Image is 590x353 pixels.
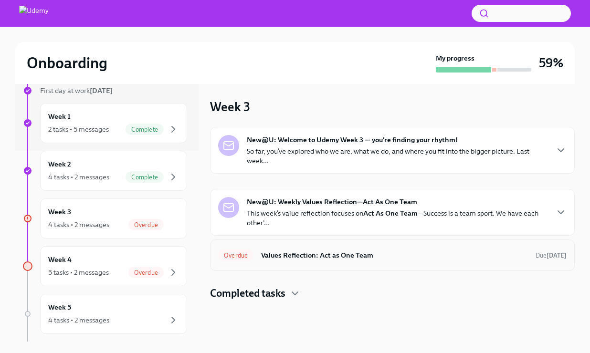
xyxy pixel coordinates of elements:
[218,252,253,259] span: Overdue
[40,86,113,95] span: First day at work
[539,54,563,72] h3: 59%
[536,252,567,259] span: Due
[23,246,187,286] a: Week 45 tasks • 2 messagesOverdue
[23,86,187,95] a: First day at work[DATE]
[247,146,548,166] p: So far, you’ve explored who we are, what we do, and where you fit into the bigger picture. Last w...
[128,269,164,276] span: Overdue
[210,286,285,301] h4: Completed tasks
[536,251,567,260] span: October 14th, 2025 13:00
[363,209,418,218] strong: Act As One Team
[48,207,71,217] h6: Week 3
[247,208,548,228] p: This week’s value reflection focuses on —Success is a team sport. We have each other'...
[48,220,109,229] div: 4 tasks • 2 messages
[210,286,575,301] div: Completed tasks
[261,250,528,260] h6: Values Reflection: Act as One Team
[126,174,164,181] span: Complete
[247,135,458,145] strong: New@U: Welcome to Udemy Week 3 — you’re finding your rhythm!
[48,302,71,312] h6: Week 5
[547,252,567,259] strong: [DATE]
[48,315,109,325] div: 4 tasks • 2 messages
[23,103,187,143] a: Week 12 tasks • 5 messagesComplete
[218,248,567,263] a: OverdueValues Reflection: Act as One TeamDue[DATE]
[48,172,109,182] div: 4 tasks • 2 messages
[247,197,417,207] strong: New@U: Weekly Values Reflection—Act As One Team
[27,53,107,73] h2: Onboarding
[48,268,109,277] div: 5 tasks • 2 messages
[19,6,49,21] img: Udemy
[48,125,109,134] div: 2 tasks • 5 messages
[128,221,164,228] span: Overdue
[436,53,474,63] strong: My progress
[48,111,71,122] h6: Week 1
[48,159,71,169] h6: Week 2
[90,86,113,95] strong: [DATE]
[23,198,187,239] a: Week 34 tasks • 2 messagesOverdue
[210,98,250,115] h3: Week 3
[23,151,187,191] a: Week 24 tasks • 2 messagesComplete
[23,294,187,334] a: Week 54 tasks • 2 messages
[48,254,72,265] h6: Week 4
[126,126,164,133] span: Complete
